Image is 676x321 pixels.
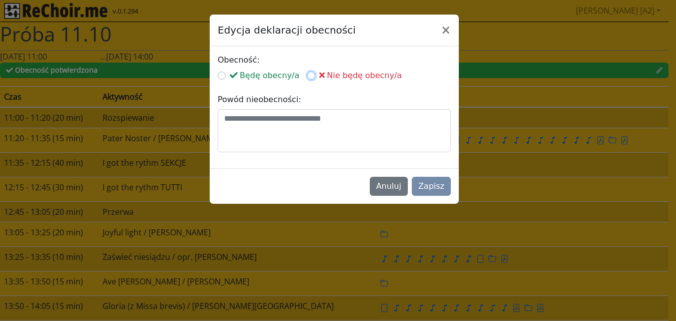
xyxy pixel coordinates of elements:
[218,54,451,70] legend: Obecność:
[218,23,356,38] h5: Edycja deklaracji obecności
[319,71,402,80] span: Nie będę obecny/a
[412,177,451,196] button: Zapisz
[433,16,459,44] button: Close
[370,177,408,196] button: Anuluj
[218,94,451,109] legend: Powód nieobecności:
[230,71,299,80] span: Będę obecny/a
